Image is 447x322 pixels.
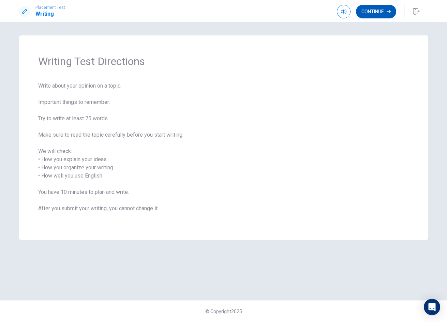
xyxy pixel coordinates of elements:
[424,299,440,315] div: Open Intercom Messenger
[35,5,65,10] span: Placement Test
[38,55,409,68] span: Writing Test Directions
[356,5,396,18] button: Continue
[35,10,65,18] h1: Writing
[205,309,242,314] span: © Copyright 2025
[38,82,409,221] span: Write about your opinion on a topic. Important things to remember: Try to write at least 75 words...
